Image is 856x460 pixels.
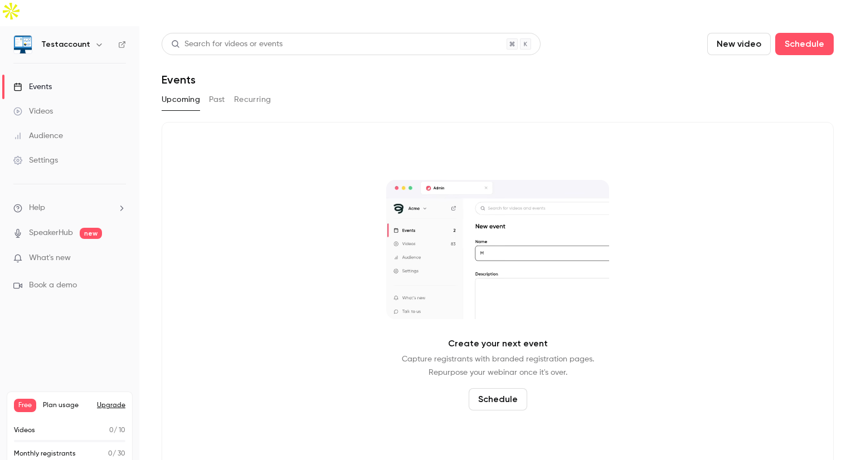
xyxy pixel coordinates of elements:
img: logo_orange.svg [18,18,27,27]
div: Keywords op verkeer [121,66,191,73]
a: SpeakerHub [29,227,73,239]
img: tab_keywords_by_traffic_grey.svg [109,65,118,74]
div: Audience [13,130,63,141]
div: Domein: [DOMAIN_NAME] [29,29,123,38]
span: 0 [108,451,113,457]
div: v 4.0.25 [31,18,55,27]
button: Past [209,91,225,109]
button: Schedule [469,388,527,410]
button: Recurring [234,91,271,109]
div: Search for videos or events [171,38,283,50]
h6: Testaccount [41,39,90,50]
div: Videos [13,106,53,117]
img: website_grey.svg [18,29,27,38]
span: Book a demo [29,280,77,291]
p: Videos [14,425,35,435]
span: new [80,228,102,239]
p: / 10 [109,425,125,435]
div: Domeinoverzicht [43,66,98,73]
div: Events [13,81,52,92]
span: 0 [109,427,114,434]
span: What's new [29,252,71,264]
p: Capture registrants with branded registration pages. Repurpose your webinar once it's over. [402,353,594,379]
p: Monthly registrants [14,449,76,459]
li: help-dropdown-opener [13,202,126,214]
div: Settings [13,155,58,166]
button: Upgrade [97,401,125,410]
p: / 30 [108,449,125,459]
h1: Events [162,73,196,86]
img: tab_domain_overview_orange.svg [31,65,40,74]
button: Schedule [775,33,834,55]
span: Help [29,202,45,214]
p: Create your next event [448,337,548,350]
img: Testaccount [14,36,32,53]
span: Plan usage [43,401,90,410]
span: Free [14,399,36,412]
button: Upcoming [162,91,200,109]
button: New video [707,33,771,55]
